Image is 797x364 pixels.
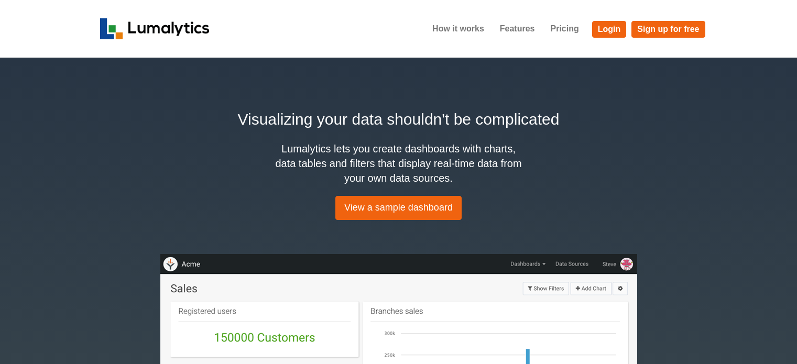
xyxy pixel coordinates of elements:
h4: Lumalytics lets you create dashboards with charts, data tables and filters that display real-time... [273,141,525,185]
a: Sign up for free [631,21,705,38]
a: Pricing [542,16,586,42]
a: Login [592,21,627,38]
h2: Visualizing your data shouldn't be complicated [100,107,697,131]
img: logo_v2-f34f87db3d4d9f5311d6c47995059ad6168825a3e1eb260e01c8041e89355404.png [100,18,210,39]
a: How it works [424,16,492,42]
a: Features [492,16,543,42]
a: View a sample dashboard [335,196,462,220]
